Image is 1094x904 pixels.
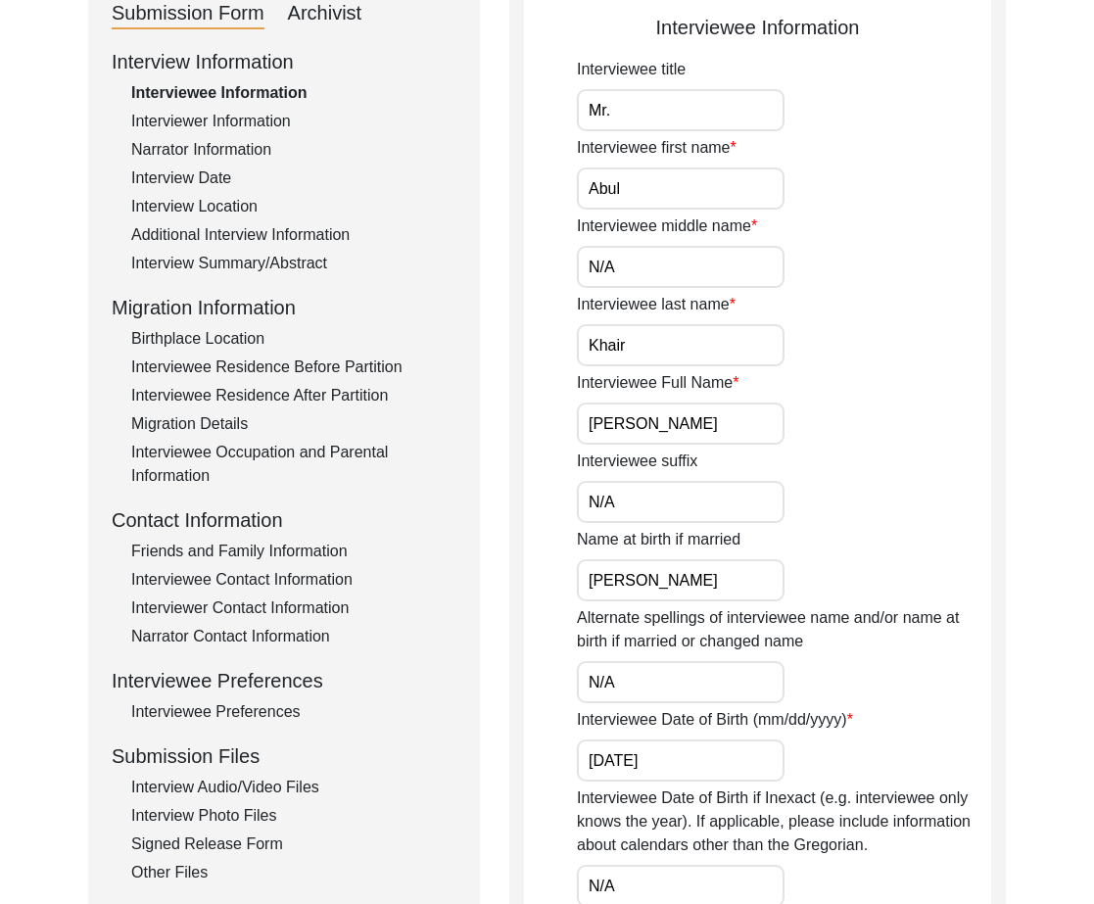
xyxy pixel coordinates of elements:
label: Interviewee Full Name [577,371,738,395]
div: Other Files [131,861,456,884]
div: Contact Information [112,505,456,535]
div: Interviewer Contact Information [131,596,456,620]
div: Interviewee Information [524,13,991,42]
div: Additional Interview Information [131,223,456,247]
label: Interviewee first name [577,136,737,160]
div: Submission Files [112,741,456,771]
div: Migration Information [112,293,456,322]
div: Interviewee Preferences [131,700,456,724]
div: Interviewee Preferences [112,666,456,695]
label: Interviewee middle name [577,214,757,238]
div: Narrator Information [131,138,456,162]
div: Interview Photo Files [131,804,456,828]
div: Interviewee Contact Information [131,568,456,592]
label: Interviewee last name [577,293,736,316]
div: Friends and Family Information [131,540,456,563]
label: Interviewee suffix [577,450,697,473]
div: Interviewee Residence After Partition [131,384,456,407]
div: Interview Information [112,47,456,76]
div: Interview Location [131,195,456,218]
div: Interviewee Occupation and Parental Information [131,441,456,488]
div: Signed Release Form [131,833,456,856]
div: Birthplace Location [131,327,456,351]
div: Interview Summary/Abstract [131,252,456,275]
label: Interviewee title [577,58,686,81]
div: Narrator Contact Information [131,625,456,648]
div: Interviewee Information [131,81,456,105]
label: Alternate spellings of interviewee name and/or name at birth if married or changed name [577,606,991,653]
div: Interview Date [131,167,456,190]
div: Interviewer Information [131,110,456,133]
label: Interviewee Date of Birth if Inexact (e.g. interviewee only knows the year). If applicable, pleas... [577,786,991,857]
label: Interviewee Date of Birth (mm/dd/yyyy) [577,708,853,732]
label: Name at birth if married [577,528,740,551]
div: Interview Audio/Video Files [131,776,456,799]
div: Interviewee Residence Before Partition [131,356,456,379]
div: Migration Details [131,412,456,436]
